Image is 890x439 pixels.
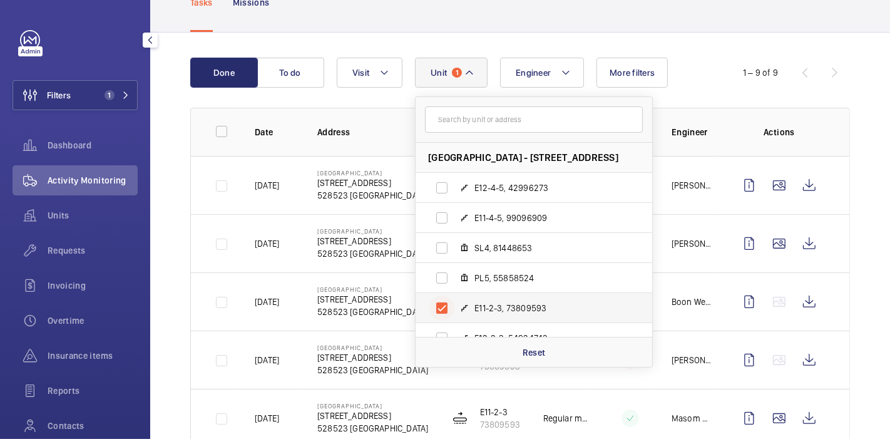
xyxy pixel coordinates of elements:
span: Activity Monitoring [48,174,138,187]
button: Filters1 [13,80,138,110]
p: [DATE] [255,179,279,192]
span: [GEOGRAPHIC_DATA] - [STREET_ADDRESS] [428,151,618,164]
div: 1 – 9 of 9 [743,66,778,79]
span: E11-4-5, 99096909 [474,212,620,224]
p: [GEOGRAPHIC_DATA] [317,344,428,351]
p: [GEOGRAPHIC_DATA] [317,286,428,293]
span: More filters [610,68,655,78]
p: Actions [734,126,824,138]
p: Reset [523,346,546,359]
span: Insurance items [48,349,138,362]
p: Masom MD [672,412,714,425]
span: Units [48,209,138,222]
span: Dashboard [48,139,138,152]
p: [STREET_ADDRESS] [317,351,428,364]
span: Contacts [48,420,138,432]
span: Unit [431,68,447,78]
p: Engineer [672,126,714,138]
p: 528523 [GEOGRAPHIC_DATA] [317,306,428,318]
p: 528523 [GEOGRAPHIC_DATA] [317,189,428,202]
button: Done [190,58,258,88]
p: [STREET_ADDRESS] [317,293,428,306]
img: moving_walk.svg [453,411,468,426]
p: [GEOGRAPHIC_DATA] [317,169,428,177]
p: Date [255,126,297,138]
p: 528523 [GEOGRAPHIC_DATA] [317,422,428,435]
p: Boon Wee Toh [672,296,714,308]
button: Engineer [500,58,584,88]
p: 528523 [GEOGRAPHIC_DATA] [317,364,428,376]
p: [STREET_ADDRESS] [317,410,428,422]
p: [PERSON_NAME] [672,179,714,192]
p: [DATE] [255,296,279,308]
p: 528523 [GEOGRAPHIC_DATA] [317,247,428,260]
p: [GEOGRAPHIC_DATA] [317,402,428,410]
p: E11-2-3 [480,406,520,418]
p: [DATE] [255,354,279,366]
p: [DATE] [255,237,279,250]
span: E12-4-5, 42996273 [474,182,620,194]
span: Filters [47,89,71,101]
span: Visit [352,68,369,78]
p: Regular maintenance [543,412,589,425]
input: Search by unit or address [425,106,643,133]
p: [PERSON_NAME] [672,237,714,250]
p: [PERSON_NAME] [672,354,714,366]
span: 1 [105,90,115,100]
span: Reports [48,385,138,397]
button: More filters [596,58,668,88]
span: Overtime [48,314,138,327]
span: 1 [452,68,462,78]
span: E11-2-3, 73809593 [474,302,620,314]
button: To do [257,58,324,88]
span: Engineer [516,68,551,78]
span: Invoicing [48,279,138,292]
span: Requests [48,244,138,257]
button: Visit [337,58,402,88]
p: [STREET_ADDRESS] [317,177,428,189]
span: E12-2-3, 54924743 [474,332,620,344]
p: [STREET_ADDRESS] [317,235,428,247]
p: 73809593 [480,418,520,431]
span: SL4, 81448653 [474,242,620,254]
p: Address [317,126,429,138]
p: [DATE] [255,412,279,425]
p: [GEOGRAPHIC_DATA] [317,227,428,235]
span: PL5, 55858524 [474,272,620,284]
button: Unit1 [415,58,488,88]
